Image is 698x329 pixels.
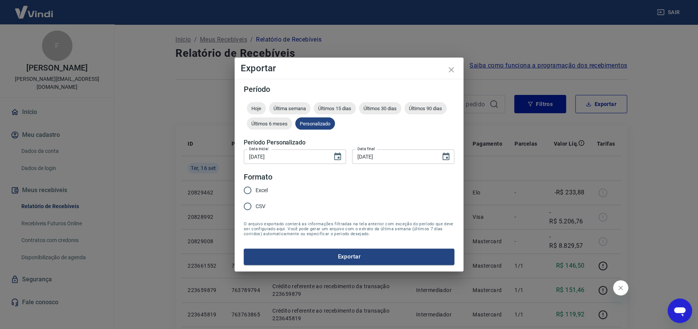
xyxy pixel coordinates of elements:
[247,117,292,130] div: Últimos 6 meses
[442,61,460,79] button: close
[247,102,266,114] div: Hoje
[5,5,64,11] span: Olá! Precisa de ajuda?
[314,106,356,111] span: Últimos 15 dias
[244,85,454,93] h5: Período
[247,121,292,127] span: Últimos 6 meses
[359,106,401,111] span: Últimos 30 dias
[438,149,454,164] button: Choose date, selected date is 15 de set de 2025
[295,117,335,130] div: Personalizado
[269,106,310,111] span: Última semana
[244,139,454,146] h5: Período Personalizado
[244,172,272,183] legend: Formato
[241,64,457,73] h4: Exportar
[359,102,401,114] div: Últimos 30 dias
[249,146,269,152] label: Data inicial
[352,149,435,164] input: DD/MM/YYYY
[330,149,345,164] button: Choose date, selected date is 12 de set de 2025
[244,149,327,164] input: DD/MM/YYYY
[256,186,268,194] span: Excel
[667,299,692,323] iframe: Botão para abrir a janela de mensagens
[357,146,375,152] label: Data final
[314,102,356,114] div: Últimos 15 dias
[244,221,454,236] span: O arquivo exportado conterá as informações filtradas na tela anterior com exceção do período que ...
[269,102,310,114] div: Última semana
[404,106,447,111] span: Últimos 90 dias
[244,249,454,265] button: Exportar
[247,106,266,111] span: Hoje
[404,102,447,114] div: Últimos 90 dias
[613,280,628,295] iframe: Fechar mensagem
[256,202,265,210] span: CSV
[295,121,335,127] span: Personalizado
